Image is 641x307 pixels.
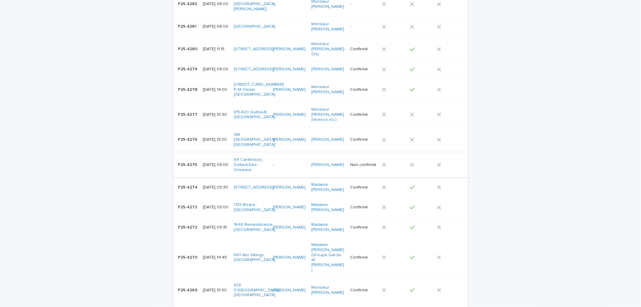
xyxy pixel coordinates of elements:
p: [DATE] 13:00 [203,137,229,142]
a: [PERSON_NAME] [273,288,306,293]
p: Confirmé [350,255,377,260]
p: [DATE] 10:30 [203,112,229,117]
p: [DATE] 09:30 [203,185,229,190]
p: Confirmé [350,87,377,92]
a: 815-820 Guilbault, [GEOGRAPHIC_DATA] [234,110,275,120]
tr: P25-4279P25-4279 [DATE] 09:00[STREET_ADDRESS] [PERSON_NAME] [PERSON_NAME] Confirmé [173,62,468,77]
a: 69 Canterbury , Dollard-Des-Ormeaux [234,157,267,172]
a: [PERSON_NAME] [273,255,306,260]
p: Confirmé [350,185,377,190]
p: [DATE] 14:00 [203,87,229,92]
p: Confirmé [350,137,377,142]
tr: P25-4274P25-4274 [DATE] 09:30[STREET_ADDRESS] [PERSON_NAME] Madame [PERSON_NAME] Confirmé [173,177,468,198]
p: [DATE] 09:00 [203,162,229,167]
p: P25-4281 [178,23,198,29]
p: - [273,2,306,7]
p: [DATE] 13:30 [203,288,229,293]
a: Monsieur [PERSON_NAME] [311,285,345,295]
a: Madame [PERSON_NAME] [311,182,345,192]
a: [PERSON_NAME] [273,47,306,52]
a: [STREET_ADDRESS] [234,185,273,190]
a: Monsieur [PERSON_NAME] [311,22,345,32]
a: [PERSON_NAME] [273,225,306,230]
a: [PERSON_NAME] [273,185,306,190]
tr: P25-4272P25-4272 [DATE] 09:151648 Remembrance, [GEOGRAPHIC_DATA] [PERSON_NAME] Madame [PERSON_NAM... [173,217,468,238]
p: P25-4280 [178,45,199,52]
tr: P25-4281P25-4281 [DATE] 06:00[GEOGRAPHIC_DATA] -Monsieur [PERSON_NAME] - [173,17,468,37]
p: P25-4278 [178,86,199,92]
a: [PERSON_NAME] [311,162,344,167]
p: P25-4279 [178,66,199,72]
p: - [350,24,377,29]
p: Confirmé [350,288,377,293]
p: Non confirmé [350,162,377,167]
a: Madame [PERSON_NAME] [311,222,345,232]
p: [DATE] 11:15 [203,47,229,52]
a: 188 [GEOGRAPHIC_DATA], [GEOGRAPHIC_DATA] [234,132,276,147]
p: Confirmé [350,47,377,52]
a: [GEOGRAPHIC_DATA] [234,24,275,29]
p: Confirmé [350,225,377,230]
p: P25-4275 [178,161,199,167]
a: [STREET_ADDRESS] [234,67,273,72]
p: P25-4269 [178,287,199,293]
p: P25-4270 [178,254,199,260]
a: [PERSON_NAME] [311,137,344,142]
p: [DATE] 09:00 [203,205,229,210]
p: [DATE] 09:15 [203,225,229,230]
p: [DATE] 06:00 [203,2,229,7]
a: [STREET_ADDRESS] [234,47,273,52]
tr: P25-4269P25-4269 [DATE] 13:30828 D'[GEOGRAPHIC_DATA], [GEOGRAPHIC_DATA] [PERSON_NAME] Monsieur [P... [173,278,468,302]
p: [DATE] 06:00 [203,24,229,29]
a: Monsieur [PERSON_NAME]-Orly [311,41,345,57]
tr: P25-4273P25-4273 [DATE] 09:001133 Bizard , [GEOGRAPHIC_DATA] [PERSON_NAME] Madame [PERSON_NAME] C... [173,197,468,217]
tr: P25-4280P25-4280 [DATE] 11:15[STREET_ADDRESS] [PERSON_NAME] Monsieur [PERSON_NAME]-Orly Confirmé [173,37,468,62]
p: [DATE] 09:00 [203,67,229,72]
tr: P25-4275P25-4275 [DATE] 09:0069 Canterbury , Dollard-Des-Ormeaux -[PERSON_NAME] Non confirmé [173,152,468,177]
a: [CREDIT_CARD_NUMBER] P.-M.-Favier, [GEOGRAPHIC_DATA] [234,82,284,97]
a: [PERSON_NAME] [273,205,306,210]
a: [PERSON_NAME] [273,112,306,117]
p: - [273,162,306,167]
p: [DATE] 14:45 [203,255,229,260]
p: Confirmé [350,112,377,117]
a: Monsieur [PERSON_NAME] [311,84,345,95]
p: P25-4272 [178,224,199,230]
p: Confirmé [350,67,377,72]
p: - [350,2,377,7]
a: 661 des Vikings, [GEOGRAPHIC_DATA] [234,253,275,263]
p: P25-4282 [178,0,199,7]
a: Madame [PERSON_NAME] (Groupe Garcia et [PERSON_NAME] ) [311,242,345,273]
a: [PERSON_NAME] [273,67,306,72]
a: 1648 Remembrance, [GEOGRAPHIC_DATA] [234,222,275,232]
a: [PERSON_NAME] [311,67,344,72]
p: P25-4277 [178,111,199,117]
a: [PERSON_NAME] [273,137,306,142]
a: 828 D'[GEOGRAPHIC_DATA], [GEOGRAPHIC_DATA] [234,283,280,298]
a: Monsieur [PERSON_NAME] (Vivesco inc.) [311,107,345,122]
p: P25-4273 [178,204,199,210]
a: [PERSON_NAME] [273,87,306,92]
p: P25-4276 [178,136,199,142]
a: Madame [PERSON_NAME] [311,202,345,213]
tr: P25-4276P25-4276 [DATE] 13:00188 [GEOGRAPHIC_DATA], [GEOGRAPHIC_DATA] [PERSON_NAME] [PERSON_NAME]... [173,127,468,152]
a: 1133 Bizard , [GEOGRAPHIC_DATA] [234,202,275,213]
p: P25-4274 [178,184,199,190]
p: Confirmé [350,205,377,210]
tr: P25-4270P25-4270 [DATE] 14:45661 des Vikings, [GEOGRAPHIC_DATA] [PERSON_NAME] Madame [PERSON_NAME... [173,238,468,278]
tr: P25-4277P25-4277 [DATE] 10:30815-820 Guilbault, [GEOGRAPHIC_DATA] [PERSON_NAME] Monsieur [PERSON_... [173,102,468,127]
tr: P25-4278P25-4278 [DATE] 14:00[CREDIT_CARD_NUMBER] P.-M.-Favier, [GEOGRAPHIC_DATA] [PERSON_NAME] M... [173,77,468,102]
p: - [273,24,306,29]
